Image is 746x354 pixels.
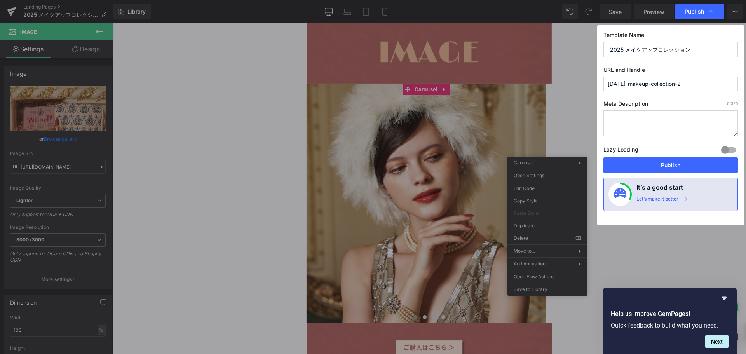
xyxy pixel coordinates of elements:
[611,322,729,329] p: Quick feedback to build what you need.
[603,157,738,173] button: Publish
[705,335,729,348] button: Next question
[611,294,729,348] div: Help us improve GemPages!
[727,101,738,106] span: /320
[685,8,704,15] span: Publish
[328,60,338,72] a: Expand / Collapse
[636,183,683,196] h4: It’s a good start
[603,66,738,77] label: URL and Handle
[603,145,638,157] label: Lazy Loading
[720,294,729,303] button: Hide survey
[603,31,738,42] label: Template Name
[611,309,729,319] h2: Help us improve GemPages!
[603,100,738,110] label: Meta Description
[300,60,327,72] span: Carousel
[636,196,678,206] div: Let’s make it better
[727,101,729,106] span: 0
[614,188,626,201] img: onboarding-status.svg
